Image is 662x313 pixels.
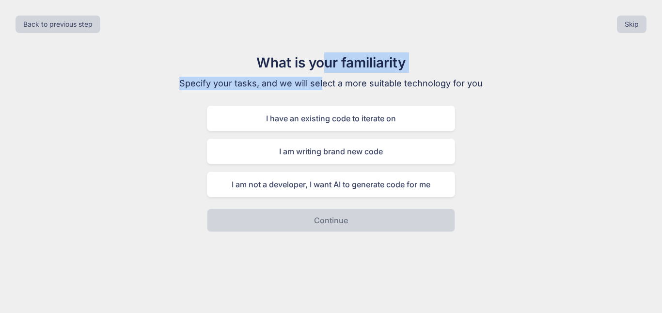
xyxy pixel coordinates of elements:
div: I have an existing code to iterate on [207,106,455,131]
p: Continue [314,214,348,226]
div: I am not a developer, I want AI to generate code for me [207,172,455,197]
button: Continue [207,209,455,232]
h1: What is your familiarity [168,52,494,73]
button: Skip [617,16,646,33]
div: I am writing brand new code [207,139,455,164]
p: Specify your tasks, and we will select a more suitable technology for you [168,77,494,90]
button: Back to previous step [16,16,100,33]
